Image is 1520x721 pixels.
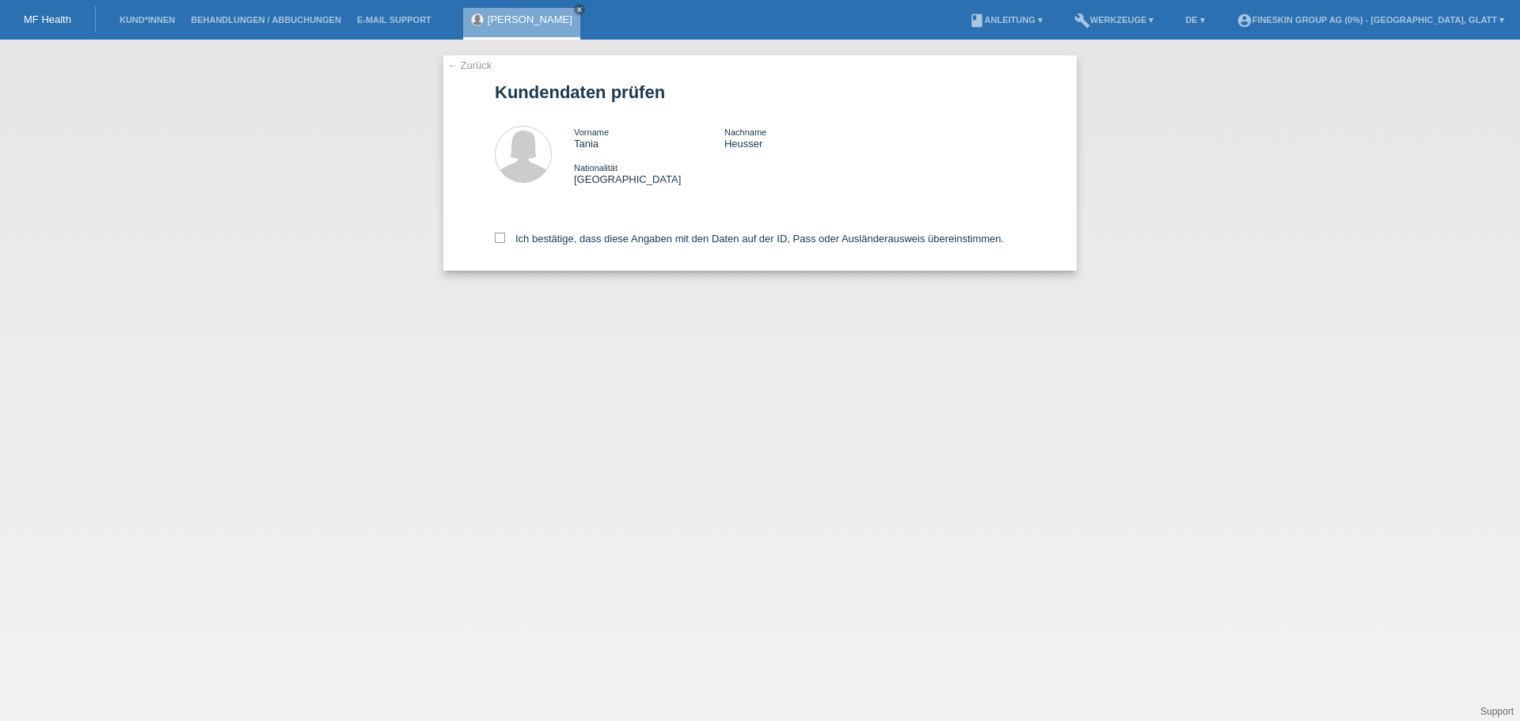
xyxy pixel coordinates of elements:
[495,233,1004,245] label: Ich bestätige, dass diese Angaben mit den Daten auf der ID, Pass oder Ausländerausweis übereinsti...
[1074,13,1090,28] i: build
[1066,15,1162,25] a: buildWerkzeuge ▾
[488,13,572,25] a: [PERSON_NAME]
[183,15,349,25] a: Behandlungen / Abbuchungen
[576,6,583,13] i: close
[969,13,985,28] i: book
[24,13,71,25] a: MF Health
[574,4,585,15] a: close
[1177,15,1212,25] a: DE ▾
[495,82,1025,102] h1: Kundendaten prüfen
[961,15,1051,25] a: bookAnleitung ▾
[574,163,617,173] span: Nationalität
[724,127,766,137] span: Nachname
[447,59,492,71] a: ← Zurück
[349,15,439,25] a: E-Mail Support
[574,126,724,150] div: Tania
[1229,15,1512,25] a: account_circleFineSkin Group AG (0%) - [GEOGRAPHIC_DATA], Glatt ▾
[724,126,875,150] div: Heusser
[574,161,724,185] div: [GEOGRAPHIC_DATA]
[112,15,183,25] a: Kund*innen
[574,127,609,137] span: Vorname
[1480,706,1514,717] a: Support
[1237,13,1252,28] i: account_circle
